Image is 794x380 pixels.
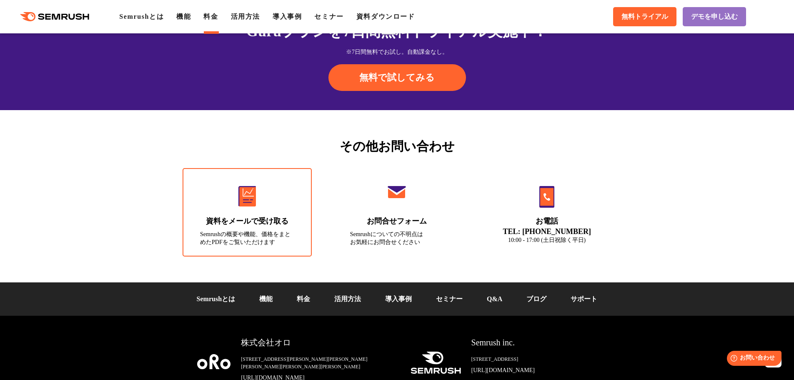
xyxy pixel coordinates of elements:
[359,71,435,84] span: 無料で試してみる
[241,337,397,349] div: 株式会社オロ
[621,13,668,21] span: 無料トライアル
[471,337,597,349] div: Semrush inc.
[333,168,462,257] a: お問合せフォーム Semrushについての不明点はお気軽にお問合せください
[328,64,466,91] a: 無料で試してみる
[683,7,746,26] a: デモを申し込む
[197,295,235,302] a: Semrushとは
[436,295,463,302] a: セミナー
[526,295,546,302] a: ブログ
[487,295,502,302] a: Q&A
[241,355,397,370] div: [STREET_ADDRESS][PERSON_NAME][PERSON_NAME][PERSON_NAME][PERSON_NAME][PERSON_NAME]
[500,227,594,236] div: TEL: [PHONE_NUMBER]
[203,13,218,20] a: 料金
[200,230,294,246] div: Semrushの概要や機能、価格をまとめたPDFをご覧いただけます
[571,295,597,302] a: サポート
[172,48,622,56] div: ※7日間無料でお試し。自動課金なし。
[500,236,594,244] div: 10:00 - 17:00 (土日祝除く平日)
[613,7,676,26] a: 無料トライアル
[334,295,361,302] a: 活用方法
[297,295,310,302] a: 料金
[691,13,738,21] span: デモを申し込む
[350,216,444,226] div: お問合せフォーム
[200,216,294,226] div: 資料をメールで受け取る
[314,13,343,20] a: セミナー
[471,366,597,375] a: [URL][DOMAIN_NAME]
[350,230,444,246] div: Semrushについての不明点は お気軽にお問合せください
[176,13,191,20] a: 機能
[183,168,312,257] a: 資料をメールで受け取る Semrushの概要や機能、価格をまとめたPDFをご覧いただけます
[720,347,785,371] iframe: Help widget launcher
[471,355,597,363] div: [STREET_ADDRESS]
[385,295,412,302] a: 導入事例
[172,137,622,156] div: その他お問い合わせ
[356,13,415,20] a: 資料ダウンロード
[259,295,273,302] a: 機能
[500,216,594,226] div: お電話
[273,13,302,20] a: 導入事例
[197,354,230,369] img: oro company
[119,13,164,20] a: Semrushとは
[231,13,260,20] a: 活用方法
